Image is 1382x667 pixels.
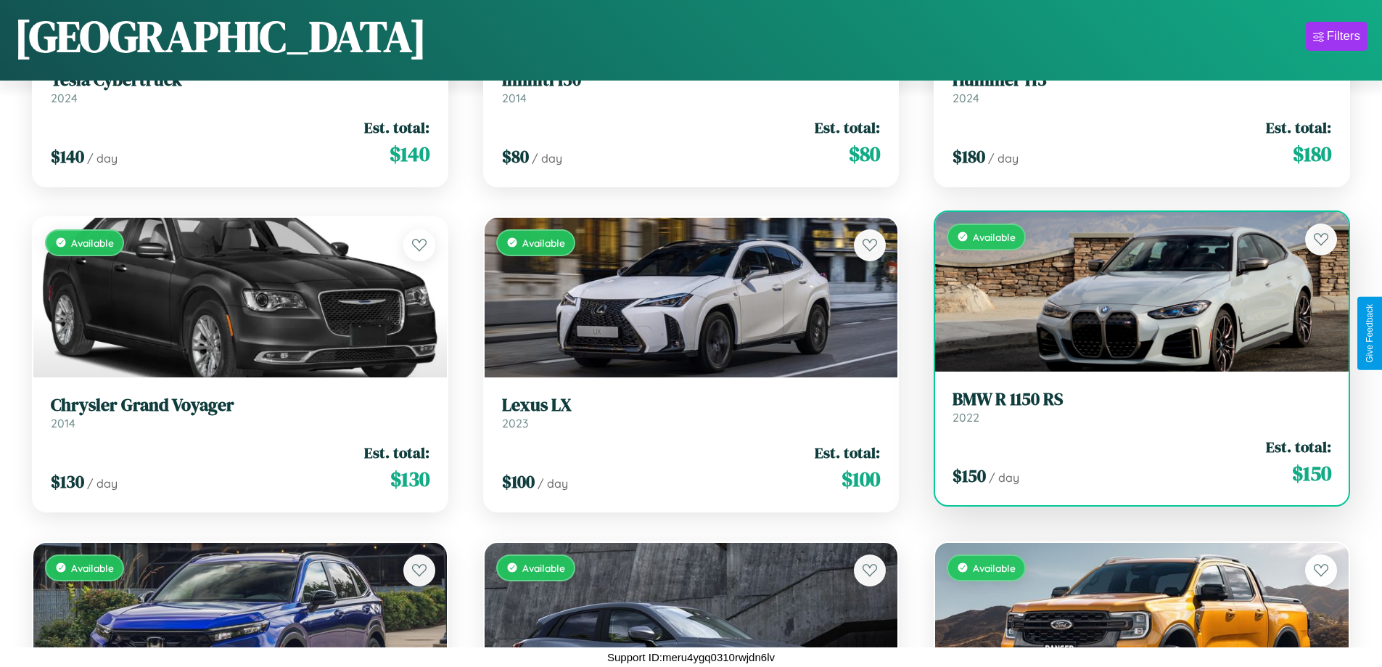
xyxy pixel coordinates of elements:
span: $ 100 [842,465,880,494]
span: 2014 [51,416,75,430]
span: 2014 [502,91,527,105]
span: Est. total: [815,117,880,138]
h3: Infiniti I30 [502,70,881,91]
span: Est. total: [1266,117,1331,138]
h3: Tesla Cybertruck [51,70,429,91]
span: / day [87,151,118,165]
h3: Chrysler Grand Voyager [51,395,429,416]
span: $ 180 [1293,139,1331,168]
h1: [GEOGRAPHIC_DATA] [15,7,427,66]
span: Available [973,562,1016,574]
span: / day [988,151,1019,165]
span: 2023 [502,416,528,430]
span: Available [71,562,114,574]
span: $ 100 [502,470,535,494]
span: Available [973,231,1016,243]
h3: Hummer H3 [953,70,1331,91]
a: Infiniti I302014 [502,70,881,105]
span: 2024 [51,91,78,105]
span: $ 80 [502,144,529,168]
a: Tesla Cybertruck2024 [51,70,429,105]
span: $ 130 [51,470,84,494]
button: Filters [1306,22,1367,51]
span: Est. total: [815,442,880,463]
span: Est. total: [1266,436,1331,457]
span: $ 140 [390,139,429,168]
span: $ 80 [849,139,880,168]
h3: Lexus LX [502,395,881,416]
a: Chrysler Grand Voyager2014 [51,395,429,430]
span: 2024 [953,91,979,105]
span: Available [522,562,565,574]
span: $ 180 [953,144,985,168]
span: Available [71,237,114,249]
a: Hummer H32024 [953,70,1331,105]
span: $ 150 [953,464,986,488]
h3: BMW R 1150 RS [953,389,1331,410]
span: / day [538,476,568,491]
span: / day [87,476,118,491]
span: 2022 [953,410,979,425]
a: BMW R 1150 RS2022 [953,389,1331,425]
p: Support ID: meru4ygq0310rwjdn6lv [607,647,775,667]
span: / day [989,470,1019,485]
span: / day [532,151,562,165]
span: Est. total: [364,442,429,463]
div: Filters [1327,29,1360,44]
span: $ 130 [390,465,429,494]
div: Give Feedback [1365,304,1375,363]
a: Lexus LX2023 [502,395,881,430]
span: Available [522,237,565,249]
span: Est. total: [364,117,429,138]
span: $ 150 [1292,459,1331,488]
span: $ 140 [51,144,84,168]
